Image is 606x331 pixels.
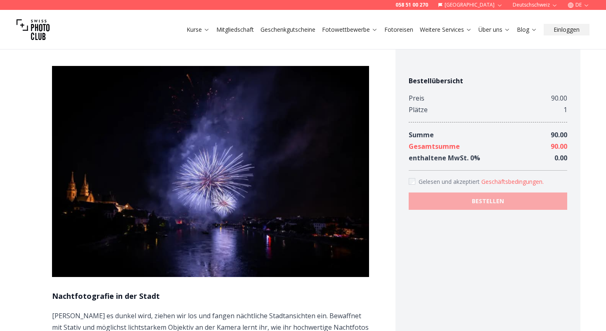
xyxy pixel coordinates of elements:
[481,178,544,186] button: Accept termsGelesen und akzeptiert
[409,104,428,115] div: Plätze
[544,24,589,35] button: Einloggen
[216,26,254,34] a: Mitgliedschaft
[420,26,472,34] a: Weitere Services
[554,153,567,162] span: 0.00
[409,141,460,152] div: Gesamtsumme
[213,24,257,35] button: Mitgliedschaft
[260,26,315,34] a: Geschenkgutscheine
[417,24,475,35] button: Weitere Services
[551,142,567,151] span: 90.00
[551,130,567,139] span: 90.00
[514,24,540,35] button: Blog
[319,24,381,35] button: Fotowettbewerbe
[409,178,415,185] input: Accept terms
[257,24,319,35] button: Geschenkgutscheine
[563,104,567,115] div: 1
[419,178,481,185] span: Gelesen und akzeptiert
[322,26,378,34] a: Fotowettbewerbe
[187,26,210,34] a: Kurse
[395,2,428,8] a: 058 51 00 270
[409,76,567,86] h4: Bestellübersicht
[517,26,537,34] a: Blog
[384,26,413,34] a: Fotoreisen
[381,24,417,35] button: Fotoreisen
[475,24,514,35] button: Über uns
[409,129,434,141] div: Summe
[409,92,424,104] div: Preis
[52,290,369,302] h1: Nachtfotografie in der Stadt
[183,24,213,35] button: Kurse
[478,26,510,34] a: Über uns
[472,197,504,205] b: BESTELLEN
[409,152,480,164] div: enthaltene MwSt. 0 %
[409,192,567,210] button: BESTELLEN
[52,66,369,277] img: Nachtfotografie in der Stadt
[551,92,567,104] div: 90.00
[17,13,50,46] img: Swiss photo club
